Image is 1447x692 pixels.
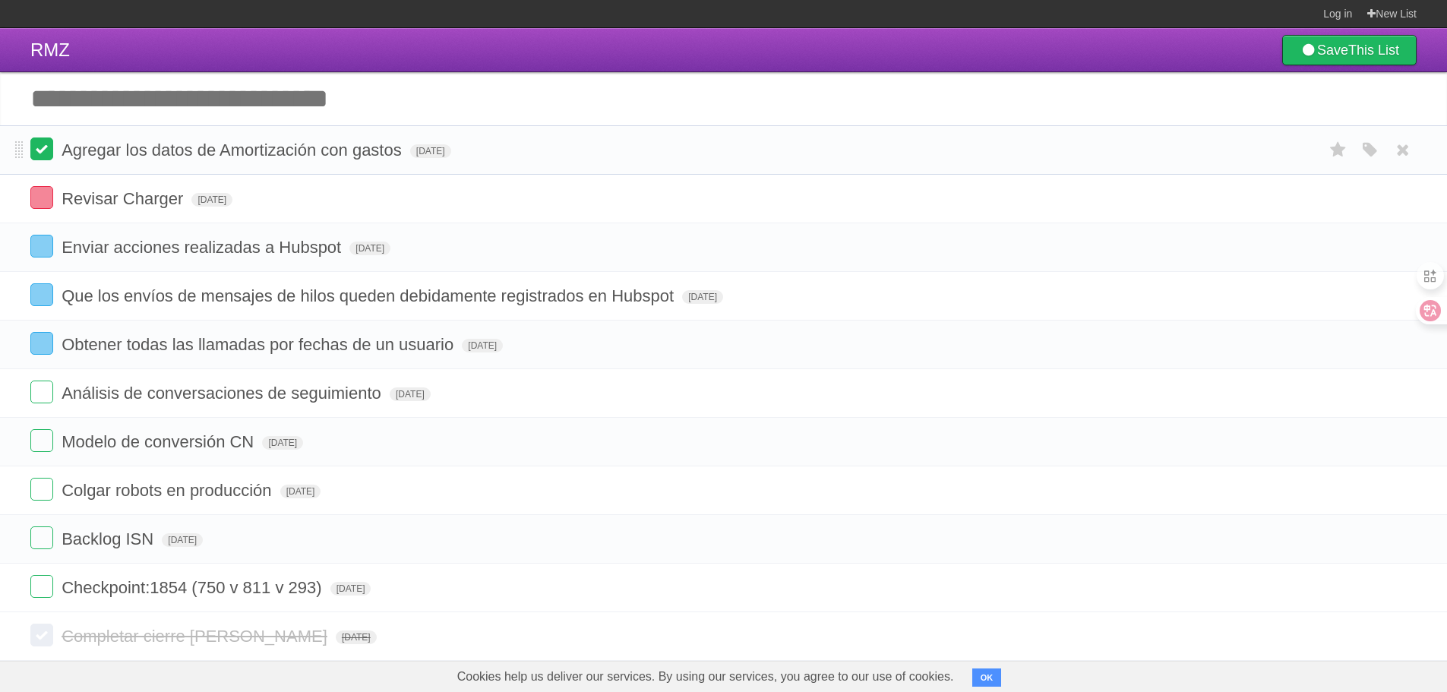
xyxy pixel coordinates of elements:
label: Done [30,624,53,646]
label: Done [30,235,53,258]
span: [DATE] [262,436,303,450]
label: Star task [1324,137,1353,163]
span: Análisis de conversaciones de seguimiento [62,384,385,403]
span: Checkpoint:1854 (750 v 811 v 293) [62,578,325,597]
span: Backlog ISN [62,529,157,548]
span: [DATE] [280,485,321,498]
button: OK [972,668,1002,687]
a: SaveThis List [1282,35,1417,65]
label: Done [30,137,53,160]
label: Done [30,526,53,549]
span: Enviar acciones realizadas a Hubspot [62,238,345,257]
span: [DATE] [336,630,377,644]
label: Done [30,429,53,452]
label: Done [30,478,53,501]
label: Done [30,283,53,306]
span: [DATE] [462,339,503,352]
label: Done [30,186,53,209]
span: [DATE] [191,193,232,207]
span: [DATE] [390,387,431,401]
span: Que los envíos de mensajes de hilos queden debidamente registrados en Hubspot [62,286,678,305]
span: [DATE] [682,290,723,304]
span: [DATE] [330,582,371,596]
span: [DATE] [349,242,390,255]
span: Cookies help us deliver our services. By using our services, you agree to our use of cookies. [442,662,969,692]
span: Obtener todas las llamadas por fechas de un usuario [62,335,457,354]
label: Done [30,381,53,403]
span: [DATE] [162,533,203,547]
span: Modelo de conversión CN [62,432,257,451]
span: RMZ [30,39,70,60]
span: Agregar los datos de Amortización con gastos [62,141,406,160]
label: Done [30,332,53,355]
span: Colgar robots en producción [62,481,275,500]
span: Completar cierre [PERSON_NAME] [62,627,331,646]
span: [DATE] [410,144,451,158]
span: Revisar Charger [62,189,187,208]
label: Done [30,575,53,598]
b: This List [1348,43,1399,58]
